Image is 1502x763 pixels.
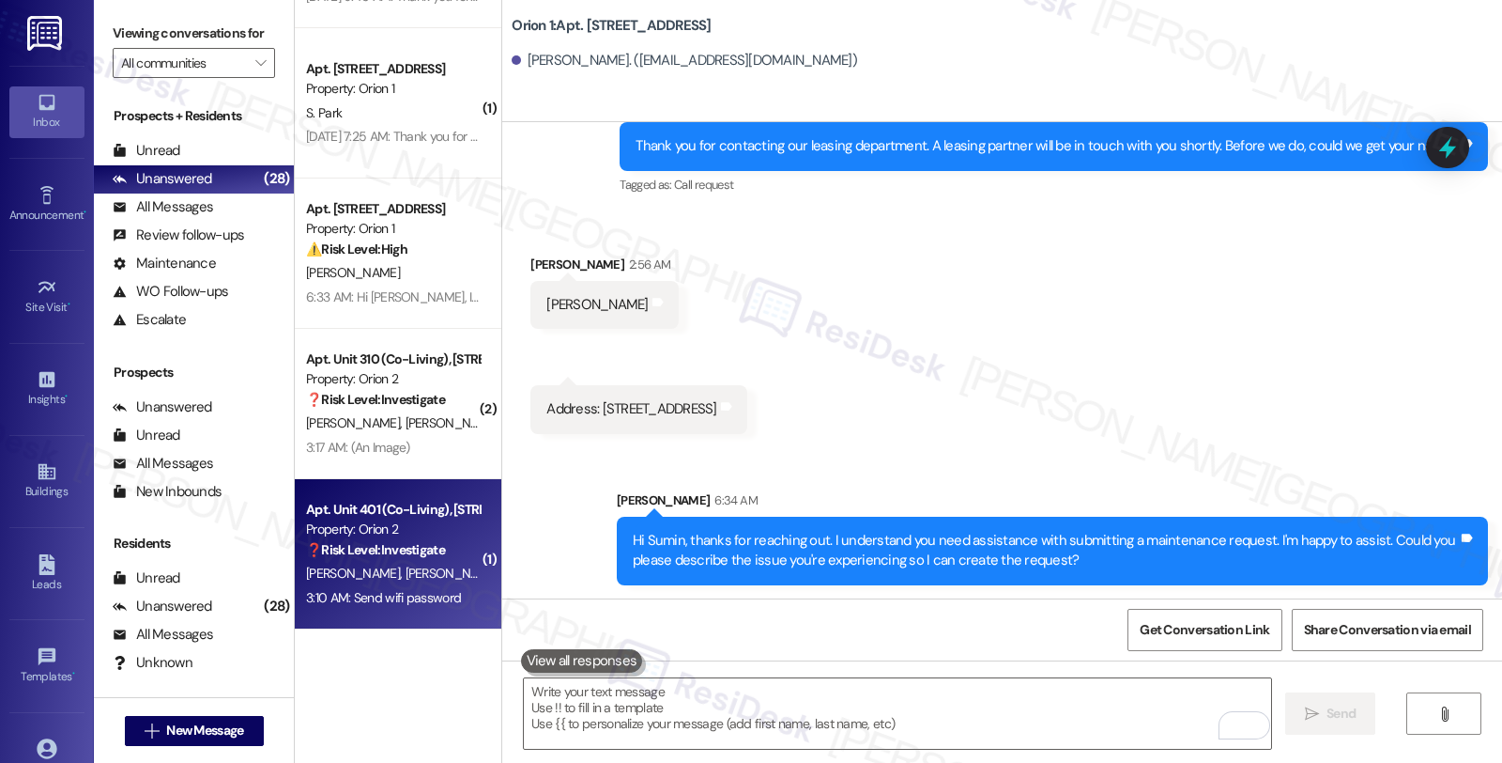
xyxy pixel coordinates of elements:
[306,414,406,431] span: [PERSON_NAME]
[9,456,84,506] a: Buildings
[94,106,294,126] div: Prospects + Residents
[113,625,213,645] div: All Messages
[72,667,75,680] span: •
[113,141,180,161] div: Unread
[145,724,159,739] i: 
[306,288,909,305] div: 6:33 AM: Hi [PERSON_NAME], I understand your concern. May I know if your keys to the building sti...
[636,136,1458,156] div: Thank you for contacting our leasing department. A leasing partner will be in touch with you shor...
[113,254,216,273] div: Maintenance
[306,79,480,99] div: Property: Orion 1
[1127,609,1281,651] button: Get Conversation Link
[306,264,400,281] span: [PERSON_NAME]
[113,226,244,245] div: Review follow-ups
[113,169,212,189] div: Unanswered
[113,568,180,588] div: Unread
[524,678,1271,749] textarea: To enrich screen reader interactions, please activate Accessibility in Grammarly extension settings
[68,298,70,311] span: •
[674,177,733,193] span: Call request
[306,104,342,121] span: S. Park
[9,86,84,137] a: Inbox
[125,716,264,746] button: New Message
[1285,693,1376,735] button: Send
[306,439,410,456] div: 3:17 AM: (An Image)
[620,171,1488,198] div: Tagged as:
[306,350,480,369] div: Apt. Unit 310 (Co-Living), [STREET_ADDRESS][PERSON_NAME]
[113,397,212,417] div: Unanswered
[121,48,245,78] input: All communities
[113,282,228,302] div: WO Follow-ups
[546,399,716,419] div: Address: [STREET_ADDRESS]
[306,589,461,606] div: 3:10 AM: Send wifi password
[1326,704,1356,724] span: Send
[255,55,266,70] i: 
[306,369,480,389] div: Property: Orion 2
[1140,620,1269,640] span: Get Conversation Link
[113,426,180,445] div: Unread
[406,565,499,582] span: [PERSON_NAME]
[512,16,711,36] b: Orion 1: Apt. [STREET_ADDRESS]
[65,390,68,403] span: •
[27,16,66,51] img: ResiDesk Logo
[84,206,86,219] span: •
[113,454,213,474] div: All Messages
[9,272,84,322] a: Site Visit •
[306,199,480,219] div: Apt. [STREET_ADDRESS]
[306,241,407,257] strong: ⚠️ Risk Level: High
[306,565,406,582] span: [PERSON_NAME]
[306,59,480,79] div: Apt. [STREET_ADDRESS]
[9,549,84,599] a: Leads
[113,197,213,217] div: All Messages
[624,255,670,274] div: 2:56 AM
[633,531,1458,571] div: Hi Sumin, thanks for reaching out. I understand you need assistance with submitting a maintenance...
[306,541,445,558] strong: ❓ Risk Level: Investigate
[259,164,294,194] div: (28)
[406,414,499,431] span: [PERSON_NAME]
[113,310,186,330] div: Escalate
[1292,609,1483,651] button: Share Conversation via email
[113,19,275,48] label: Viewing conversations for
[113,653,192,673] div: Unknown
[306,128,1149,145] div: [DATE] 7:25 AM: Thank you for contacting our leasing department. A leasing partner will be in tou...
[306,520,480,539] div: Property: Orion 2
[1437,707,1451,722] i: 
[710,490,757,510] div: 6:34 AM
[113,597,212,616] div: Unanswered
[166,721,243,740] span: New Message
[530,255,678,281] div: [PERSON_NAME]
[1305,707,1319,722] i: 
[306,391,445,408] strong: ❓ Risk Level: Investigate
[306,219,480,239] div: Property: Orion 1
[306,500,480,520] div: Apt. Unit 401 (Co-Living), [STREET_ADDRESS][PERSON_NAME]
[94,363,294,382] div: Prospects
[512,51,857,70] div: [PERSON_NAME]. ([EMAIL_ADDRESS][DOMAIN_NAME])
[617,490,1488,517] div: [PERSON_NAME]
[94,534,294,553] div: Residents
[1304,620,1471,640] span: Share Conversation via email
[9,641,84,692] a: Templates •
[113,482,222,502] div: New Inbounds
[259,592,294,621] div: (28)
[9,364,84,414] a: Insights •
[546,295,648,315] div: [PERSON_NAME]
